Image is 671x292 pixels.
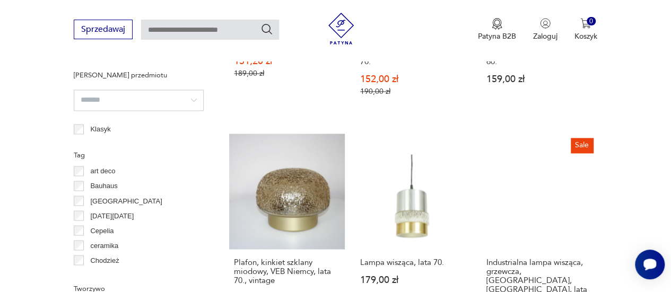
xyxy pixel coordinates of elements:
[533,31,557,41] p: Zaloguj
[540,18,551,29] img: Ikonka użytkownika
[486,21,592,66] h3: Lampa wisząca, Strangfeld&Gregor Radeberg, [GEOGRAPHIC_DATA], lata 60.
[478,18,516,41] a: Ikona medaluPatyna B2B
[90,254,119,266] p: Chodzież
[360,87,466,96] p: 190,00 zł
[90,240,118,251] p: ceramika
[533,18,557,41] button: Zaloguj
[478,31,516,41] p: Patyna B2B
[587,17,596,26] div: 0
[360,21,466,66] h3: Modernistyczna lampa wisząca, [GEOGRAPHIC_DATA], [GEOGRAPHIC_DATA], lata 70.
[360,258,466,267] h3: Lampa wisząca, lata 70.
[90,269,117,281] p: Ćmielów
[234,57,340,66] p: 151,20 zł
[90,123,110,135] p: Klasyk
[360,275,466,284] p: 179,00 zł
[90,180,117,192] p: Bauhaus
[90,165,115,177] p: art deco
[90,225,114,236] p: Cepelia
[360,75,466,84] p: 152,00 zł
[325,13,357,45] img: Patyna - sklep z meblami i dekoracjami vintage
[574,18,597,41] button: 0Koszyk
[90,195,162,207] p: [GEOGRAPHIC_DATA]
[574,31,597,41] p: Koszyk
[234,258,340,285] h3: Plafon, kinkiet szklany miodowy, VEB Niemcy, lata 70., vintage
[234,69,340,78] p: 189,00 zł
[74,20,133,39] button: Sprzedawaj
[260,23,273,36] button: Szukaj
[635,250,665,279] iframe: Smartsupp widget button
[90,210,134,222] p: [DATE][DATE]
[486,75,592,84] p: 159,00 zł
[492,18,502,30] img: Ikona medalu
[580,18,591,29] img: Ikona koszyka
[74,149,204,161] p: Tag
[74,69,204,81] p: [PERSON_NAME] przedmiotu
[74,26,133,34] a: Sprzedawaj
[478,18,516,41] button: Patyna B2B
